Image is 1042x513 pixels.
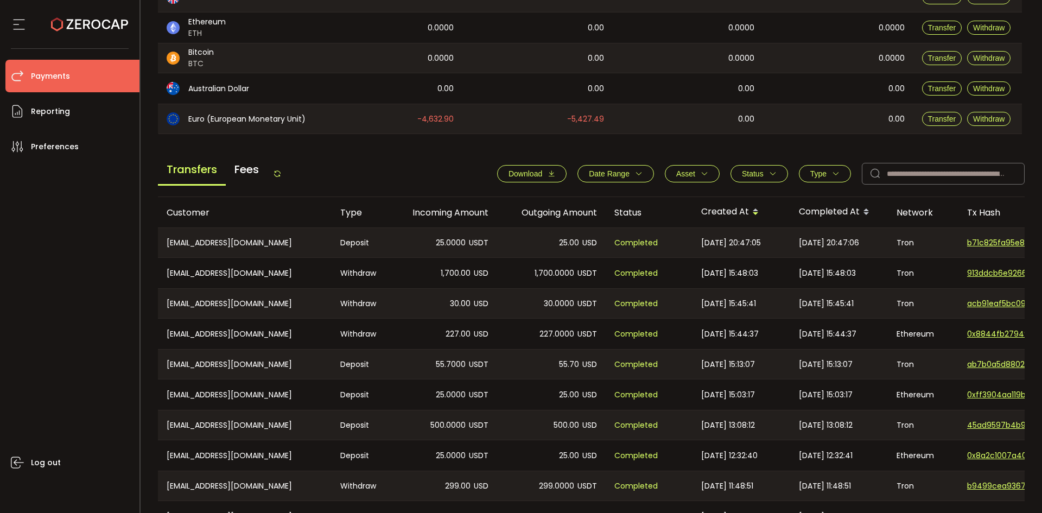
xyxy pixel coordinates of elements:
[799,297,854,310] span: [DATE] 15:45:41
[589,169,630,178] span: Date Range
[559,449,579,462] span: 25.00
[614,237,658,249] span: Completed
[582,419,597,432] span: USD
[665,165,720,182] button: Asset
[441,267,471,280] span: 1,700.00
[879,22,905,34] span: 0.0000
[701,389,755,401] span: [DATE] 15:03:17
[158,319,332,349] div: [EMAIL_ADDRESS][DOMAIN_NAME]
[559,358,579,371] span: 55.70
[158,350,332,379] div: [EMAIL_ADDRESS][DOMAIN_NAME]
[967,112,1011,126] button: Withdraw
[701,480,753,492] span: [DATE] 11:48:51
[928,84,956,93] span: Transfer
[588,52,604,65] span: 0.00
[614,449,658,462] span: Completed
[799,480,851,492] span: [DATE] 11:48:51
[888,350,958,379] div: Tron
[973,23,1005,32] span: Withdraw
[577,328,597,340] span: USDT
[606,206,692,219] div: Status
[973,84,1005,93] span: Withdraw
[728,22,754,34] span: 0.0000
[799,237,859,249] span: [DATE] 20:47:06
[158,289,332,318] div: [EMAIL_ADDRESS][DOMAIN_NAME]
[799,449,853,462] span: [DATE] 12:32:41
[332,289,389,318] div: Withdraw
[158,379,332,410] div: [EMAIL_ADDRESS][DOMAIN_NAME]
[614,419,658,432] span: Completed
[158,228,332,257] div: [EMAIL_ADDRESS][DOMAIN_NAME]
[922,81,962,96] button: Transfer
[730,165,788,182] button: Status
[701,297,756,310] span: [DATE] 15:45:41
[167,82,180,95] img: aud_portfolio.svg
[973,115,1005,123] span: Withdraw
[888,228,958,257] div: Tron
[469,358,488,371] span: USDT
[188,47,214,58] span: Bitcoin
[799,165,851,182] button: Type
[888,319,958,349] div: Ethereum
[332,228,389,257] div: Deposit
[188,28,226,39] span: ETH
[988,461,1042,513] iframe: Chat Widget
[614,297,658,310] span: Completed
[417,113,454,125] span: -4,632.90
[559,237,579,249] span: 25.00
[973,54,1005,62] span: Withdraw
[509,169,542,178] span: Download
[436,449,466,462] span: 25.0000
[332,258,389,288] div: Withdraw
[436,237,466,249] span: 25.0000
[445,480,471,492] span: 299.00
[701,237,761,249] span: [DATE] 20:47:05
[332,410,389,440] div: Deposit
[614,267,658,280] span: Completed
[332,440,389,471] div: Deposit
[799,328,856,340] span: [DATE] 15:44:37
[701,267,758,280] span: [DATE] 15:48:03
[614,389,658,401] span: Completed
[577,480,597,492] span: USDT
[888,258,958,288] div: Tron
[967,51,1011,65] button: Withdraw
[437,83,454,95] span: 0.00
[692,203,790,221] div: Created At
[497,206,606,219] div: Outgoing Amount
[332,319,389,349] div: Withdraw
[158,440,332,471] div: [EMAIL_ADDRESS][DOMAIN_NAME]
[888,289,958,318] div: Tron
[469,419,488,432] span: USDT
[544,297,574,310] span: 30.0000
[582,449,597,462] span: USD
[332,471,389,501] div: Withdraw
[430,419,466,432] span: 500.0000
[582,358,597,371] span: USD
[928,23,956,32] span: Transfer
[888,206,958,219] div: Network
[188,83,249,94] span: Australian Dollar
[31,68,70,84] span: Payments
[158,410,332,440] div: [EMAIL_ADDRESS][DOMAIN_NAME]
[790,203,888,221] div: Completed At
[474,328,488,340] span: USD
[582,389,597,401] span: USD
[577,165,654,182] button: Date Range
[539,480,574,492] span: 299.0000
[469,237,488,249] span: USDT
[928,115,956,123] span: Transfer
[31,139,79,155] span: Preferences
[799,389,853,401] span: [DATE] 15:03:17
[742,169,764,178] span: Status
[588,83,604,95] span: 0.00
[701,358,755,371] span: [DATE] 15:13:07
[474,297,488,310] span: USD
[188,113,306,125] span: Euro (European Monetary Unit)
[474,267,488,280] span: USD
[967,21,1011,35] button: Withdraw
[888,83,905,95] span: 0.00
[167,112,180,125] img: eur_portfolio.svg
[967,81,1011,96] button: Withdraw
